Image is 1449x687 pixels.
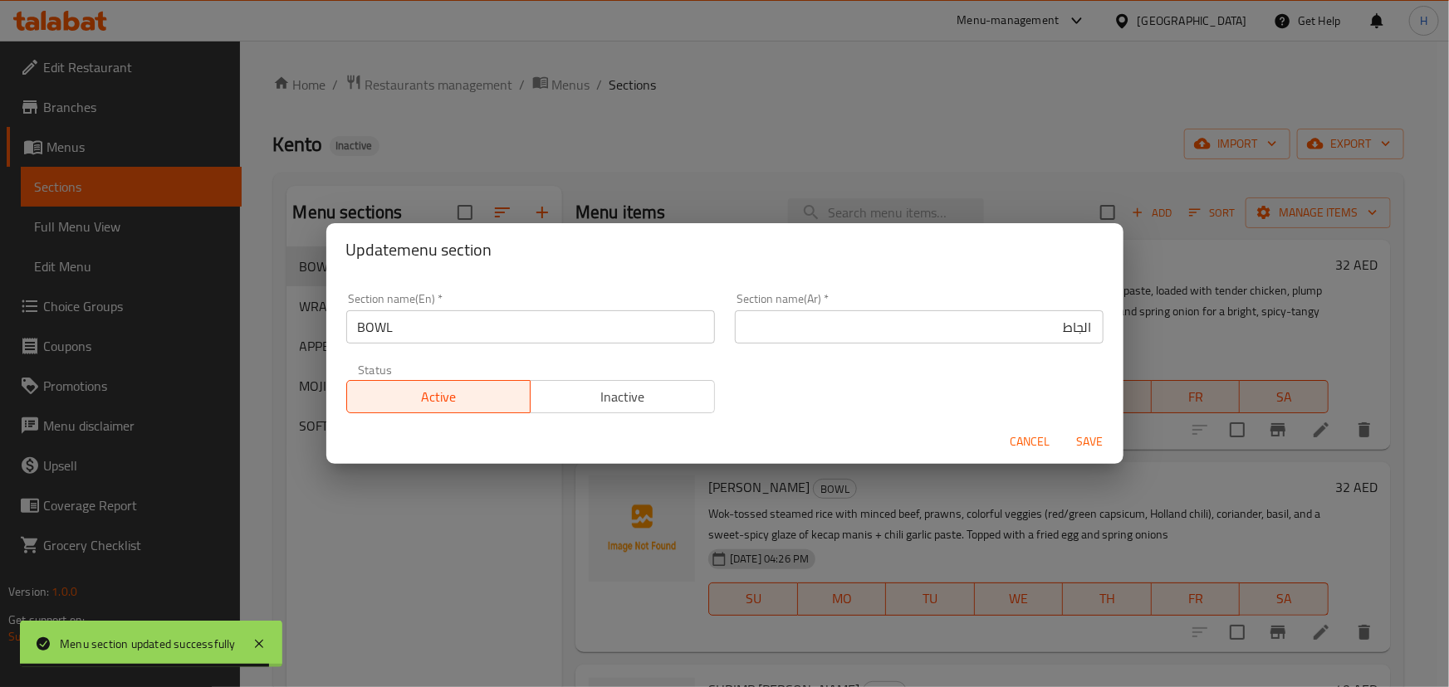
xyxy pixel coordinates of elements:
button: Cancel [1004,426,1057,457]
span: Inactive [537,385,708,409]
input: Please enter section name(ar) [735,310,1104,343]
input: Please enter section name(en) [346,310,715,343]
span: Cancel [1011,431,1050,452]
button: Inactive [530,380,715,413]
span: Save [1070,431,1110,452]
h2: Update menu section [346,236,1104,263]
button: Save [1064,426,1117,457]
div: Menu section updated successfully [60,635,236,653]
span: Active [354,385,525,409]
button: Active [346,380,531,413]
